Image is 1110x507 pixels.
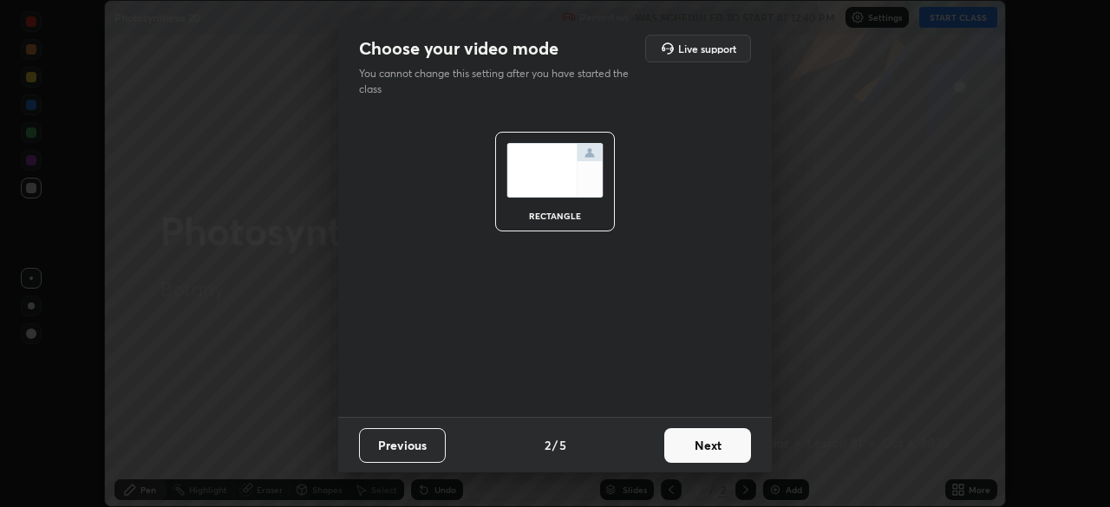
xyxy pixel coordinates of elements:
[664,428,751,463] button: Next
[359,37,558,60] h2: Choose your video mode
[552,436,558,454] h4: /
[545,436,551,454] h4: 2
[678,43,736,54] h5: Live support
[506,143,604,198] img: normalScreenIcon.ae25ed63.svg
[359,66,640,97] p: You cannot change this setting after you have started the class
[559,436,566,454] h4: 5
[520,211,590,220] div: rectangle
[359,428,446,463] button: Previous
